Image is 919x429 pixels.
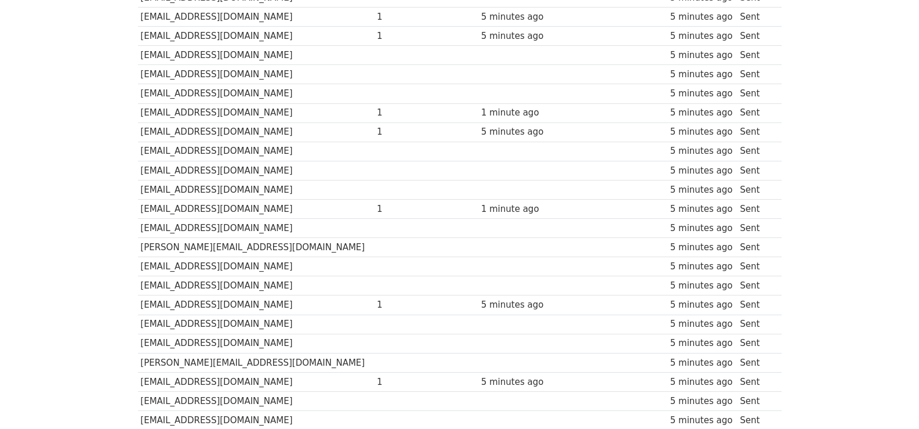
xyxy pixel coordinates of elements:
[138,27,375,46] td: [EMAIL_ADDRESS][DOMAIN_NAME]
[670,414,735,427] div: 5 minutes ago
[138,103,375,122] td: [EMAIL_ADDRESS][DOMAIN_NAME]
[670,376,735,389] div: 5 minutes ago
[138,353,375,372] td: [PERSON_NAME][EMAIL_ADDRESS][DOMAIN_NAME]
[737,238,775,257] td: Sent
[481,125,584,139] div: 5 minutes ago
[737,27,775,46] td: Sent
[737,46,775,65] td: Sent
[670,30,735,43] div: 5 minutes ago
[670,337,735,350] div: 5 minutes ago
[138,295,375,315] td: [EMAIL_ADDRESS][DOMAIN_NAME]
[138,276,375,295] td: [EMAIL_ADDRESS][DOMAIN_NAME]
[138,142,375,161] td: [EMAIL_ADDRESS][DOMAIN_NAME]
[377,106,424,120] div: 1
[670,260,735,273] div: 5 minutes ago
[737,276,775,295] td: Sent
[481,10,584,24] div: 5 minutes ago
[670,222,735,235] div: 5 minutes ago
[481,203,584,216] div: 1 minute ago
[737,161,775,180] td: Sent
[138,8,375,27] td: [EMAIL_ADDRESS][DOMAIN_NAME]
[737,372,775,391] td: Sent
[377,10,424,24] div: 1
[138,372,375,391] td: [EMAIL_ADDRESS][DOMAIN_NAME]
[138,257,375,276] td: [EMAIL_ADDRESS][DOMAIN_NAME]
[377,376,424,389] div: 1
[138,199,375,218] td: [EMAIL_ADDRESS][DOMAIN_NAME]
[377,125,424,139] div: 1
[670,125,735,139] div: 5 minutes ago
[138,180,375,199] td: [EMAIL_ADDRESS][DOMAIN_NAME]
[670,145,735,158] div: 5 minutes ago
[138,219,375,238] td: [EMAIL_ADDRESS][DOMAIN_NAME]
[737,103,775,122] td: Sent
[670,106,735,120] div: 5 minutes ago
[737,65,775,84] td: Sent
[138,46,375,65] td: [EMAIL_ADDRESS][DOMAIN_NAME]
[737,315,775,334] td: Sent
[670,318,735,331] div: 5 minutes ago
[737,257,775,276] td: Sent
[737,142,775,161] td: Sent
[737,295,775,315] td: Sent
[670,10,735,24] div: 5 minutes ago
[670,68,735,81] div: 5 minutes ago
[138,122,375,142] td: [EMAIL_ADDRESS][DOMAIN_NAME]
[481,106,584,120] div: 1 minute ago
[670,241,735,254] div: 5 minutes ago
[377,203,424,216] div: 1
[670,395,735,408] div: 5 minutes ago
[737,391,775,410] td: Sent
[138,391,375,410] td: [EMAIL_ADDRESS][DOMAIN_NAME]
[670,356,735,370] div: 5 minutes ago
[138,161,375,180] td: [EMAIL_ADDRESS][DOMAIN_NAME]
[737,8,775,27] td: Sent
[138,315,375,334] td: [EMAIL_ADDRESS][DOMAIN_NAME]
[670,183,735,197] div: 5 minutes ago
[481,376,584,389] div: 5 minutes ago
[670,203,735,216] div: 5 minutes ago
[138,65,375,84] td: [EMAIL_ADDRESS][DOMAIN_NAME]
[670,164,735,178] div: 5 minutes ago
[481,298,584,312] div: 5 minutes ago
[481,30,584,43] div: 5 minutes ago
[670,49,735,62] div: 5 minutes ago
[670,298,735,312] div: 5 minutes ago
[861,373,919,429] iframe: Chat Widget
[377,298,424,312] div: 1
[737,84,775,103] td: Sent
[670,279,735,293] div: 5 minutes ago
[138,84,375,103] td: [EMAIL_ADDRESS][DOMAIN_NAME]
[737,334,775,353] td: Sent
[737,122,775,142] td: Sent
[670,87,735,100] div: 5 minutes ago
[737,199,775,218] td: Sent
[737,180,775,199] td: Sent
[737,353,775,372] td: Sent
[138,238,375,257] td: [PERSON_NAME][EMAIL_ADDRESS][DOMAIN_NAME]
[138,334,375,353] td: [EMAIL_ADDRESS][DOMAIN_NAME]
[737,219,775,238] td: Sent
[377,30,424,43] div: 1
